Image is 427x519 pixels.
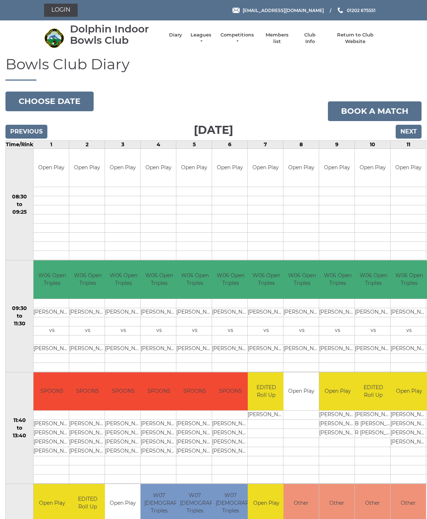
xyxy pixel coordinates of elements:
td: W06 Open Triples [176,260,213,299]
td: [PERSON_NAME] [319,308,356,317]
td: [PERSON_NAME] [212,344,249,353]
td: [PERSON_NAME] [212,420,249,429]
td: [PERSON_NAME] [34,438,70,447]
td: [PERSON_NAME] [212,429,249,438]
td: 2 [69,140,105,148]
td: vs [141,326,177,335]
td: [PERSON_NAME] [319,420,356,429]
td: [PERSON_NAME] [176,429,213,438]
td: Open Play [141,149,176,187]
td: Open Play [69,149,105,187]
td: [PERSON_NAME] [212,308,249,317]
td: Open Play [212,149,247,187]
td: vs [176,326,213,335]
td: [PERSON_NAME] [283,344,320,353]
td: [PERSON_NAME] [105,344,142,353]
td: [PERSON_NAME] [69,420,106,429]
td: [PERSON_NAME] [141,308,177,317]
a: Diary [169,32,182,38]
td: 10 [355,140,391,148]
td: [PERSON_NAME] [34,344,70,353]
td: [PERSON_NAME] [141,420,177,429]
a: Club Info [299,32,321,45]
td: [PERSON_NAME] [176,308,213,317]
a: Email [EMAIL_ADDRESS][DOMAIN_NAME] [232,7,324,14]
td: [PERSON_NAME] [176,438,213,447]
a: Members list [262,32,292,45]
a: Book a match [328,101,422,121]
td: Open Play [105,149,140,187]
td: W06 Open Triples [212,260,249,299]
td: [PERSON_NAME] [355,411,392,420]
td: [PERSON_NAME] [248,308,285,317]
td: [PERSON_NAME] [105,447,142,456]
td: [PERSON_NAME] [355,344,392,353]
td: [PERSON_NAME] [141,429,177,438]
input: Next [396,125,422,139]
td: [PERSON_NAME] [69,447,106,456]
a: Competitions [220,32,255,45]
td: R [PERSON_NAME] [355,429,392,438]
td: [PERSON_NAME] [141,447,177,456]
td: Open Play [283,149,319,187]
td: SPOONS [34,372,70,411]
td: vs [212,326,249,335]
td: [PERSON_NAME] [176,420,213,429]
td: 11 [391,140,426,148]
td: Open Play [34,149,69,187]
td: [PERSON_NAME] [176,344,213,353]
td: vs [355,326,392,335]
td: W06 Open Triples [69,260,106,299]
td: vs [69,326,106,335]
td: [PERSON_NAME] [34,447,70,456]
td: SPOONS [69,372,106,411]
td: EDITED Roll Up [248,372,285,411]
td: vs [283,326,320,335]
td: Open Play [248,149,283,187]
td: W06 Open Triples [283,260,320,299]
td: 1 [34,140,69,148]
td: [PERSON_NAME] [248,411,285,420]
td: SPOONS [176,372,213,411]
td: 4 [141,140,176,148]
td: [PERSON_NAME] [105,420,142,429]
a: Phone us 01202 675551 [337,7,376,14]
td: vs [34,326,70,335]
td: W06 Open Triples [355,260,392,299]
td: [PERSON_NAME] [319,344,356,353]
td: [PERSON_NAME] [212,438,249,447]
td: [PERSON_NAME] [176,447,213,456]
td: [PERSON_NAME] [319,429,356,438]
td: [PERSON_NAME] [105,308,142,317]
td: 8 [283,140,319,148]
td: [PERSON_NAME] [34,420,70,429]
img: Dolphin Indoor Bowls Club [44,28,64,48]
td: SPOONS [105,372,142,411]
td: [PERSON_NAME] [248,344,285,353]
td: W06 Open Triples [248,260,285,299]
td: 6 [212,140,248,148]
td: Open Play [176,149,212,187]
a: Leagues [189,32,212,45]
td: W06 Open Triples [34,260,70,299]
td: Open Play [319,372,356,411]
td: [PERSON_NAME] [105,438,142,447]
td: Open Play [319,149,354,187]
td: 09:30 to 11:30 [6,260,34,372]
img: Phone us [338,7,343,13]
td: EDITED Roll Up [355,372,392,411]
td: 11:40 to 13:40 [6,372,34,484]
td: Time/Rink [6,140,34,148]
td: vs [105,326,142,335]
div: Dolphin Indoor Bowls Club [70,23,162,46]
td: 7 [248,140,283,148]
td: [PERSON_NAME] [69,438,106,447]
td: 5 [176,140,212,148]
td: vs [248,326,285,335]
td: [PERSON_NAME] [34,308,70,317]
td: B [PERSON_NAME] [355,420,392,429]
td: [PERSON_NAME] [69,308,106,317]
td: [PERSON_NAME] [355,308,392,317]
a: Login [44,4,78,17]
td: Open Play [355,149,390,187]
